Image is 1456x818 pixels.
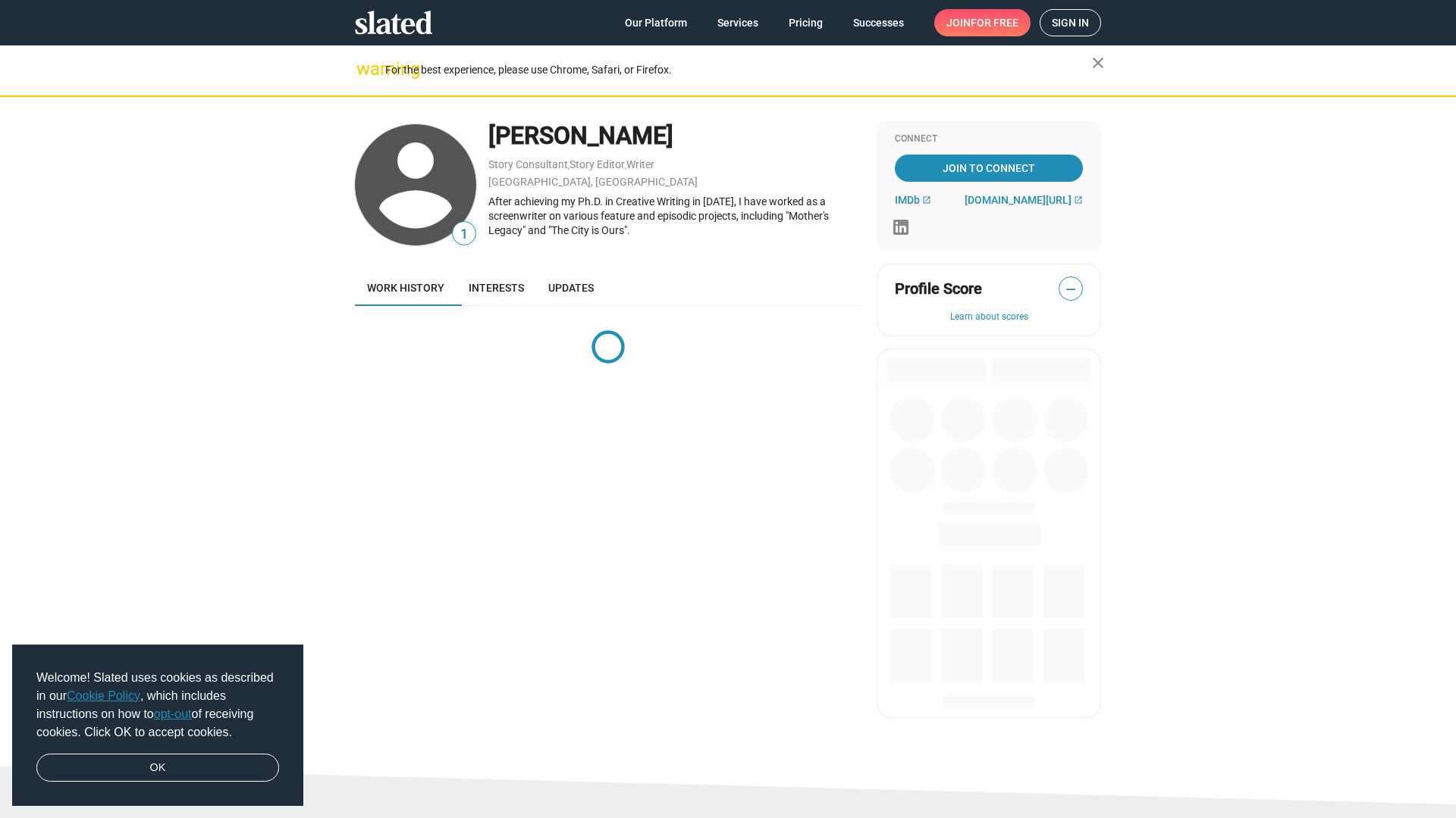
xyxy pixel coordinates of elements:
a: Interests [457,270,536,306]
span: , [568,161,570,170]
a: [GEOGRAPHIC_DATA], [GEOGRAPHIC_DATA] [488,176,698,188]
span: — [1059,279,1082,299]
span: Updates [548,282,594,294]
div: Connect [895,133,1083,145]
a: [DOMAIN_NAME][URL] [965,194,1083,206]
span: Interests [469,282,524,294]
a: Our Platform [613,9,699,36]
span: for free [971,9,1018,36]
span: Pricing [789,9,823,36]
span: IMDb [895,194,920,206]
a: Work history [355,270,457,306]
span: Our Platform [625,9,687,36]
a: Joinfor free [934,9,1031,36]
a: Writer [626,158,654,170]
span: Profile Score [895,279,982,299]
span: Sign in [1052,10,1089,36]
a: Story Editor [570,158,625,170]
span: Welcome! Slated uses cookies as described in our , which includes instructions on how to of recei... [36,669,279,742]
a: Story Consultant [488,158,568,170]
a: Updates [536,270,606,306]
a: Sign in [1040,9,1101,36]
span: Successes [853,9,904,36]
a: Cookie Policy [67,689,140,702]
a: IMDb [895,194,931,206]
mat-icon: open_in_new [922,195,931,204]
a: opt-out [154,707,192,720]
span: Work history [367,282,444,294]
a: Successes [841,9,916,36]
span: [DOMAIN_NAME][URL] [965,194,1072,206]
mat-icon: close [1089,54,1107,72]
a: Services [705,9,770,36]
span: 1 [453,224,475,245]
a: Pricing [777,9,835,36]
button: Learn about scores [895,311,1083,323]
div: For the best experience, please use Chrome, Safari, or Firefox. [385,60,1092,80]
span: Join [946,9,1018,36]
span: Services [717,9,758,36]
mat-icon: warning [356,60,375,78]
div: cookieconsent [12,645,303,807]
a: dismiss cookie message [36,754,279,782]
div: After achieving my Ph.D. in Creative Writing in [DATE], I have worked as a screenwriter on variou... [488,195,861,237]
span: Join To Connect [898,155,1080,182]
div: [PERSON_NAME] [488,120,861,152]
mat-icon: open_in_new [1074,195,1083,204]
span: , [625,161,626,170]
a: Join To Connect [895,155,1083,182]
